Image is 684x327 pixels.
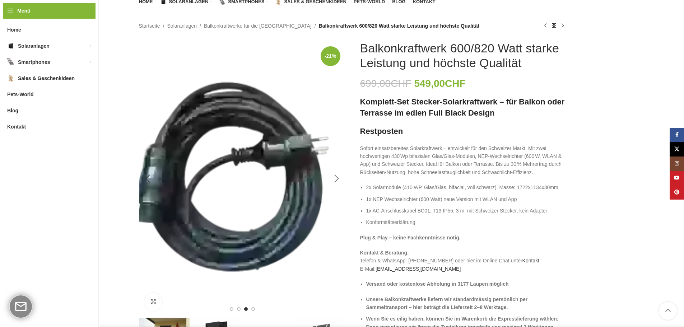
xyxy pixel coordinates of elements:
strong: Plug & Play – keine Fachkenntnisse nötig. [360,235,461,240]
div: Previous slide [139,170,157,188]
span: Menü [17,7,31,15]
a: Solaranlagen [167,22,197,30]
li: Go to slide 3 [244,307,248,311]
a: X Social Link [670,142,684,157]
div: Next slide [328,170,346,188]
span: Sales & Geschenkideen [18,72,75,85]
div: 3 / 4 [138,41,346,316]
strong: Restposten [360,127,403,136]
li: Go to slide 2 [237,307,241,311]
a: Kontakt [522,258,539,263]
bdi: 549,00 [414,78,465,89]
nav: Breadcrumb [139,22,480,30]
span: CHF [391,78,411,89]
span: Blog [7,104,18,117]
li: Go to slide 4 [251,307,255,311]
img: Solaranlagen [7,42,14,50]
strong: Kontakt & Beratung: [360,250,409,256]
a: Scroll to top button [659,302,677,320]
bdi: 699,00 [360,78,411,89]
span: -21% [321,46,340,66]
a: Balkonkraftwerke für die [GEOGRAPHIC_DATA] [204,22,312,30]
span: Smartphones [18,56,50,69]
a: Vorheriges Produkt [541,22,550,30]
a: [EMAIL_ADDRESS][DOMAIN_NAME] [376,266,461,272]
a: YouTube Social Link [670,171,684,185]
strong: Komplett-Set Stecker-Solarkraftwerk – für Balkon oder Terrasse im edlen Full Black Design [360,97,565,117]
li: Konformitätserklärung [366,218,567,226]
img: Sales & Geschenkideen [7,75,14,82]
span: Kontakt [7,120,26,133]
img: 1699261711069__1_-removebg-preview [139,41,346,316]
p: Telefon & WhatsApp: [PHONE_NUMBER] oder hier im Online Chat unter E-Mail: [360,249,567,273]
li: Go to slide 1 [230,307,233,311]
p: Sofort einsatzbereites Solarkraftwerk – entwickelt für den Schweizer Markt. Mit zwei hochwertigen... [360,144,567,177]
a: Pinterest Social Link [670,185,684,200]
h1: Balkonkraftwerk 600/820 Watt starke Leistung und höchste Qualität [360,41,567,70]
span: Balkonkraftwerk 600/820 Watt starke Leistung und höchste Qualität [319,22,480,30]
img: Smartphones [7,59,14,66]
a: Instagram Social Link [670,157,684,171]
li: 2x Solarmodule (410 WP, Glas/Glas, bifacial, voll schwarz), Masse: 1722x1134x30mm [366,183,567,191]
span: Pets-World [7,88,34,101]
span: CHF [445,78,466,89]
a: Nächstes Produkt [558,22,567,30]
a: Facebook Social Link [670,128,684,142]
a: Startseite [139,22,160,30]
span: Home [7,23,21,36]
strong: Versand oder kostenlose Abholung in 3177 Laupen möglich [366,281,509,287]
span: Solaranlagen [18,39,50,52]
strong: Unsere Balkonkraftwerke liefern wir standardmässig persönlich per Sammeltransport – hier beträgt ... [366,296,528,310]
li: 1x NEP Wechselrichter (600 Watt) neue Version mit WLAN und App [366,195,567,203]
li: 1x AC-Anschlusskabel BC01, T13 IP55, 3 m, mit Schweizer Stecker, kein Adapter [366,207,567,215]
